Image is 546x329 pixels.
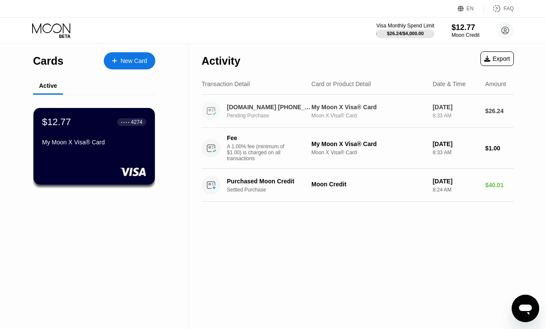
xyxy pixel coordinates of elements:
div: FAQ [484,4,514,13]
div: FeeA 1.00% fee (minimum of $1.00) is charged on all transactionsMy Moon X Visa® CardMoon X Visa® ... [202,128,514,169]
div: Export [484,55,510,62]
div: EN [458,4,484,13]
div: ● ● ● ● [121,121,130,123]
div: [DOMAIN_NAME] [PHONE_NUMBER] USPending PurchaseMy Moon X Visa® CardMoon X Visa® Card[DATE]8:33 AM... [202,95,514,128]
div: Export [480,51,514,66]
div: Active [39,82,57,89]
div: 4274 [131,119,142,125]
div: $12.77● ● ● ●4274My Moon X Visa® Card [33,108,155,185]
div: My Moon X Visa® Card [42,139,146,146]
div: Visa Monthly Spend Limit [376,23,434,29]
div: $26.24 / $4,000.00 [387,31,424,36]
div: $12.77 [452,23,480,32]
div: EN [467,6,474,12]
div: [DATE] [433,141,479,147]
div: Moon X Visa® Card [311,113,426,119]
div: Purchased Moon CreditSettled PurchaseMoon Credit[DATE]8:24 AM$40.01 [202,169,514,202]
div: $1.00 [485,145,514,152]
div: Activity [202,55,240,67]
div: Amount [485,81,506,87]
iframe: 启动消息传送窗口的按钮 [512,295,539,322]
div: Pending Purchase [227,113,320,119]
div: 8:24 AM [433,187,479,193]
div: Moon Credit [311,181,426,188]
div: [DOMAIN_NAME] [PHONE_NUMBER] US [227,104,313,111]
div: Visa Monthly Spend Limit$26.24/$4,000.00 [376,23,434,38]
div: Moon Credit [452,32,480,38]
div: Moon X Visa® Card [311,150,426,156]
div: My Moon X Visa® Card [311,141,426,147]
div: $40.01 [485,182,514,188]
div: [DATE] [433,104,479,111]
div: Purchased Moon Credit [227,178,313,185]
div: Fee [227,135,287,141]
div: 8:33 AM [433,113,479,119]
div: Card or Product Detail [311,81,371,87]
div: Cards [33,55,63,67]
div: New Card [104,52,155,69]
div: Date & Time [433,81,466,87]
div: Transaction Detail [202,81,250,87]
div: Settled Purchase [227,187,320,193]
div: A 1.00% fee (minimum of $1.00) is charged on all transactions [227,144,291,162]
div: 8:33 AM [433,150,479,156]
div: New Card [121,57,147,65]
div: $12.77 [42,117,71,128]
div: $12.77Moon Credit [452,23,480,38]
div: [DATE] [433,178,479,185]
div: My Moon X Visa® Card [311,104,426,111]
div: $26.24 [485,108,514,114]
div: FAQ [504,6,514,12]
